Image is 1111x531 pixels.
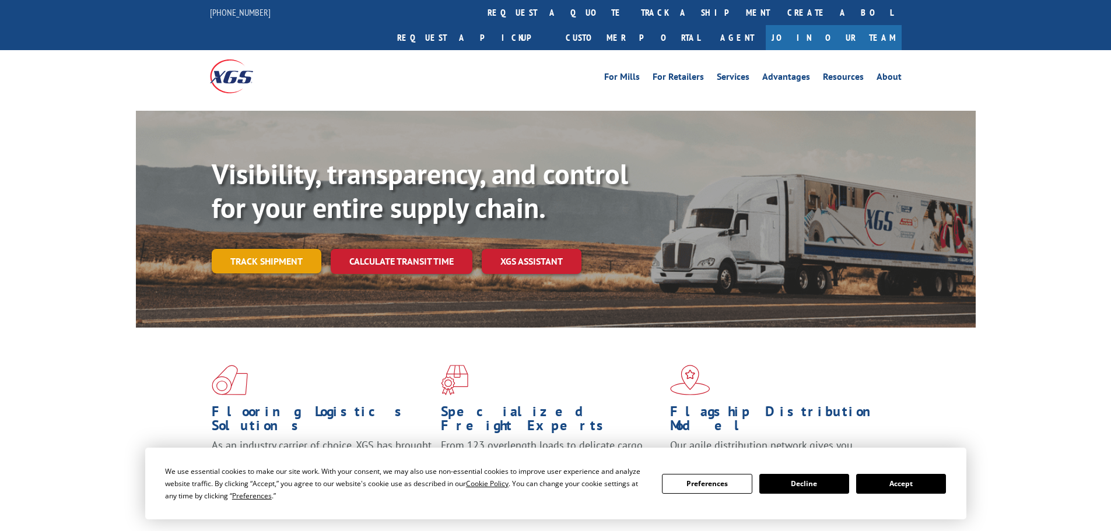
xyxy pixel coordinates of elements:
[717,72,749,85] a: Services
[557,25,709,50] a: Customer Portal
[604,72,640,85] a: For Mills
[877,72,902,85] a: About
[856,474,946,494] button: Accept
[670,405,891,438] h1: Flagship Distribution Model
[212,156,628,226] b: Visibility, transparency, and control for your entire supply chain.
[482,249,581,274] a: XGS ASSISTANT
[441,365,468,395] img: xgs-icon-focused-on-flooring-red
[212,249,321,273] a: Track shipment
[709,25,766,50] a: Agent
[823,72,864,85] a: Resources
[441,405,661,438] h1: Specialized Freight Experts
[766,25,902,50] a: Join Our Team
[759,474,849,494] button: Decline
[145,448,966,519] div: Cookie Consent Prompt
[212,405,432,438] h1: Flooring Logistics Solutions
[212,438,432,480] span: As an industry carrier of choice, XGS has brought innovation and dedication to flooring logistics...
[331,249,472,274] a: Calculate transit time
[653,72,704,85] a: For Retailers
[212,365,248,395] img: xgs-icon-total-supply-chain-intelligence-red
[165,465,648,502] div: We use essential cookies to make our site work. With your consent, we may also use non-essential ...
[388,25,557,50] a: Request a pickup
[670,438,885,466] span: Our agile distribution network gives you nationwide inventory management on demand.
[662,474,752,494] button: Preferences
[210,6,271,18] a: [PHONE_NUMBER]
[441,438,661,490] p: From 123 overlength loads to delicate cargo, our experienced staff knows the best way to move you...
[670,365,710,395] img: xgs-icon-flagship-distribution-model-red
[762,72,810,85] a: Advantages
[232,491,272,501] span: Preferences
[466,479,509,488] span: Cookie Policy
